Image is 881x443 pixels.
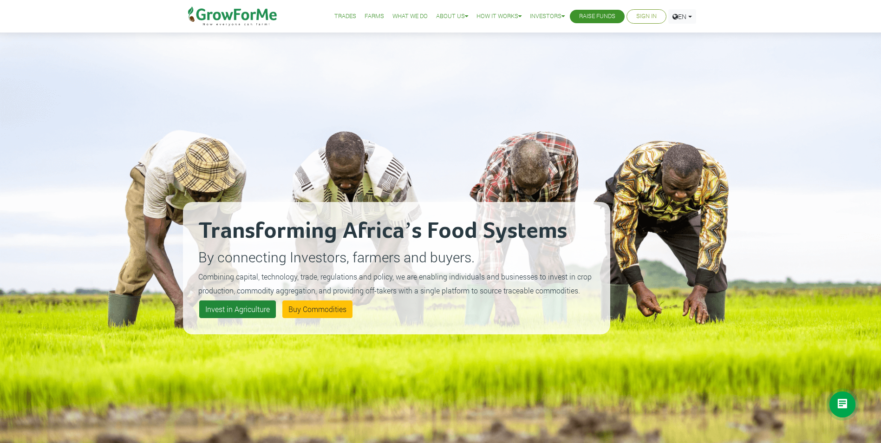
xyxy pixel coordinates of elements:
[198,217,595,245] h2: Transforming Africa’s Food Systems
[476,12,522,21] a: How it Works
[334,12,356,21] a: Trades
[392,12,428,21] a: What We Do
[282,300,352,318] a: Buy Commodities
[198,247,595,267] p: By connecting Investors, farmers and buyers.
[636,12,657,21] a: Sign In
[199,300,276,318] a: Invest in Agriculture
[530,12,565,21] a: Investors
[198,272,592,295] small: Combining capital, technology, trade, regulations and policy, we are enabling individuals and bus...
[436,12,468,21] a: About Us
[365,12,384,21] a: Farms
[579,12,615,21] a: Raise Funds
[668,9,696,24] a: EN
